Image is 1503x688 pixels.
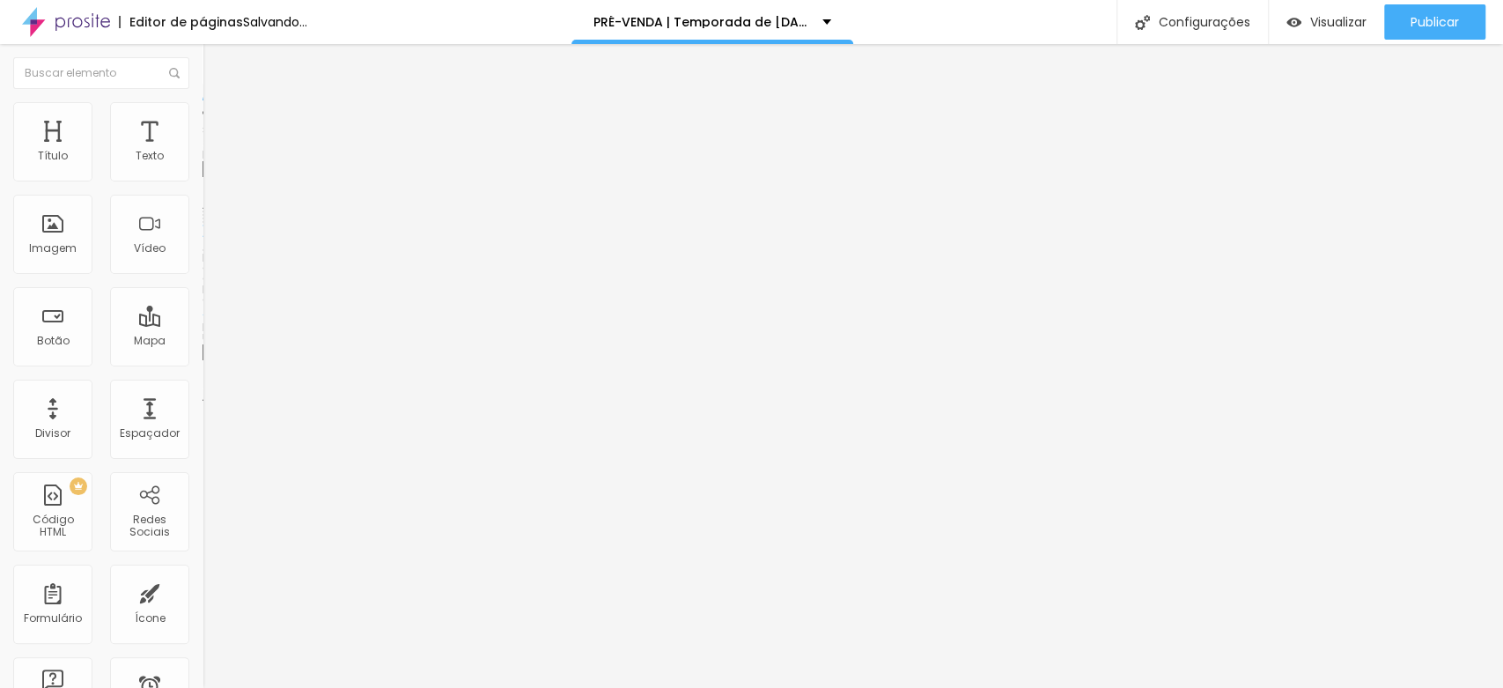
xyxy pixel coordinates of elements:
div: Mapa [134,335,166,347]
input: Buscar elemento [13,57,189,89]
iframe: Editor [203,44,1503,688]
div: Título [38,150,68,162]
div: Botão [37,335,70,347]
div: Código HTML [18,514,87,539]
div: Formulário [24,612,82,625]
div: Imagem [29,242,77,255]
div: Salvando... [243,16,307,28]
p: PRÉ-VENDA | Temporada de [DATE] - [PERSON_NAME] & [PERSON_NAME] Fotografias [593,16,809,28]
button: Visualizar [1269,4,1384,40]
div: Redes Sociais [114,514,184,539]
div: Ícone [135,612,166,625]
img: Icone [1135,15,1150,30]
div: Texto [136,150,164,162]
div: Editor de páginas [119,16,243,28]
div: Divisor [35,427,70,440]
img: Icone [169,68,180,78]
button: Publicar [1384,4,1485,40]
img: view-1.svg [1286,15,1301,30]
span: Visualizar [1310,15,1367,29]
span: Publicar [1411,15,1459,29]
div: Espaçador [120,427,180,440]
div: Vídeo [134,242,166,255]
